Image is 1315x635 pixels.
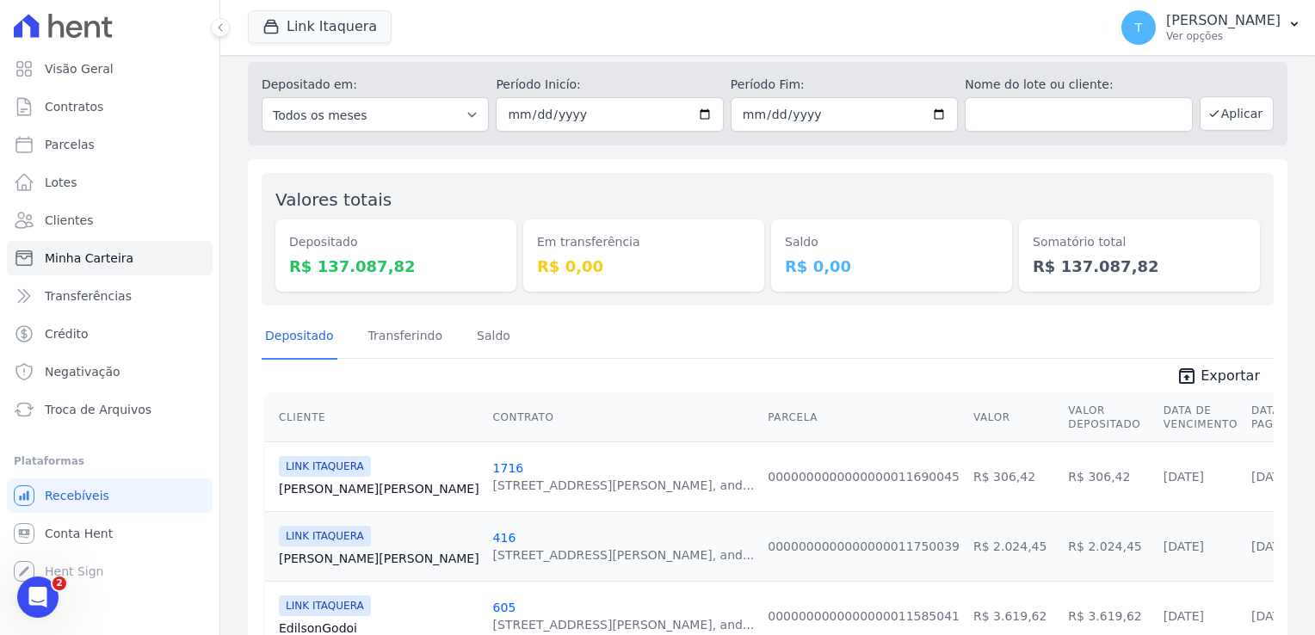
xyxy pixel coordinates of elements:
td: R$ 306,42 [966,441,1061,511]
span: Troca de Arquivos [45,401,151,418]
label: Período Inicío: [496,76,723,94]
span: Conta Hent [45,525,113,542]
a: Parcelas [7,127,213,162]
label: Período Fim: [731,76,958,94]
div: [STREET_ADDRESS][PERSON_NAME], and... [493,616,755,633]
div: Plataformas [14,451,206,472]
span: LINK ITAQUERA [279,456,371,477]
a: Saldo [473,315,514,360]
a: 0000000000000000011690045 [768,470,960,484]
th: Valor [966,393,1061,442]
span: LINK ITAQUERA [279,595,371,616]
span: Minha Carteira [45,250,133,267]
dt: Saldo [785,233,998,251]
iframe: Intercom live chat [17,576,59,618]
span: Transferências [45,287,132,305]
a: 416 [493,531,516,545]
a: Negativação [7,354,213,389]
th: Valor Depositado [1061,393,1156,442]
a: Crédito [7,317,213,351]
label: Nome do lote ou cliente: [965,76,1192,94]
div: [STREET_ADDRESS][PERSON_NAME], and... [493,477,755,494]
a: Contratos [7,89,213,124]
a: [DATE] [1164,539,1204,553]
a: Minha Carteira [7,241,213,275]
a: 1716 [493,461,524,475]
a: 605 [493,601,516,614]
td: R$ 2.024,45 [1061,511,1156,581]
a: [PERSON_NAME][PERSON_NAME] [279,550,479,567]
span: Negativação [45,363,120,380]
a: 0000000000000000011750039 [768,539,960,553]
div: [STREET_ADDRESS][PERSON_NAME], and... [493,546,755,564]
dd: R$ 0,00 [785,255,998,278]
p: [PERSON_NAME] [1166,12,1281,29]
a: Transferindo [365,315,447,360]
span: Clientes [45,212,93,229]
a: [DATE] [1251,609,1292,623]
span: Lotes [45,174,77,191]
button: T [PERSON_NAME] Ver opções [1108,3,1315,52]
span: Parcelas [45,136,95,153]
a: Clientes [7,203,213,237]
a: [DATE] [1164,609,1204,623]
td: R$ 306,42 [1061,441,1156,511]
label: Valores totais [275,189,392,210]
p: Ver opções [1166,29,1281,43]
span: LINK ITAQUERA [279,526,371,546]
span: Exportar [1201,366,1260,386]
th: Parcela [761,393,966,442]
span: T [1135,22,1143,34]
dd: R$ 0,00 [537,255,750,278]
a: unarchive Exportar [1163,366,1274,390]
button: Aplicar [1200,96,1274,131]
a: Recebíveis [7,478,213,513]
a: [DATE] [1164,470,1204,484]
a: [DATE] [1251,470,1292,484]
a: [PERSON_NAME][PERSON_NAME] [279,480,479,497]
th: Cliente [265,393,486,442]
a: Depositado [262,315,337,360]
dt: Somatório total [1033,233,1246,251]
a: Conta Hent [7,516,213,551]
td: R$ 2.024,45 [966,511,1061,581]
a: Troca de Arquivos [7,392,213,427]
dt: Depositado [289,233,503,251]
dt: Em transferência [537,233,750,251]
a: 0000000000000000011585041 [768,609,960,623]
a: Lotes [7,165,213,200]
i: unarchive [1176,366,1197,386]
a: [DATE] [1251,539,1292,553]
dd: R$ 137.087,82 [1033,255,1246,278]
label: Depositado em: [262,77,357,91]
span: 2 [52,576,66,590]
th: Data de Vencimento [1157,393,1244,442]
a: Visão Geral [7,52,213,86]
dd: R$ 137.087,82 [289,255,503,278]
button: Link Itaquera [248,10,392,43]
span: Recebíveis [45,487,109,504]
span: Contratos [45,98,103,115]
th: Contrato [486,393,762,442]
span: Visão Geral [45,60,114,77]
span: Crédito [45,325,89,342]
a: Transferências [7,279,213,313]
